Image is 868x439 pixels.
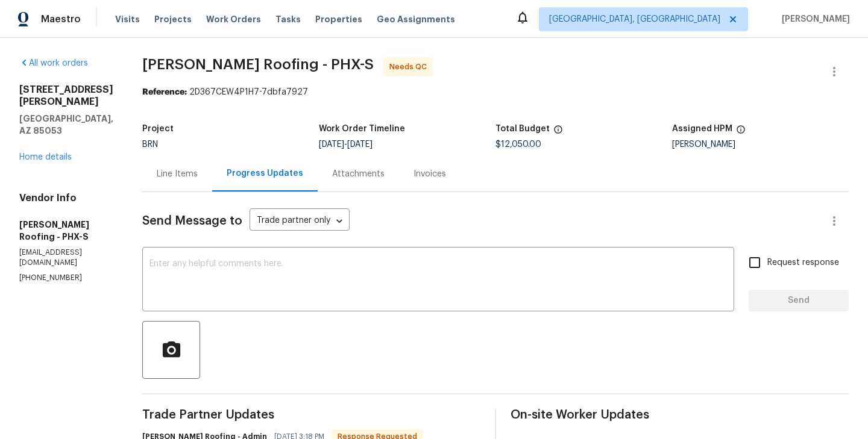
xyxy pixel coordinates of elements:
h5: Work Order Timeline [319,125,405,133]
div: Progress Updates [227,167,303,179]
span: Request response [767,257,839,269]
div: Trade partner only [250,211,350,231]
h5: [GEOGRAPHIC_DATA], AZ 85053 [19,113,113,137]
span: Work Orders [206,13,261,25]
span: Visits [115,13,140,25]
span: [GEOGRAPHIC_DATA], [GEOGRAPHIC_DATA] [549,13,720,25]
div: Attachments [332,168,385,180]
div: Line Items [157,168,198,180]
h5: Assigned HPM [672,125,732,133]
h4: Vendor Info [19,192,113,204]
span: Needs QC [389,61,432,73]
span: Projects [154,13,192,25]
span: Trade Partner Updates [142,409,480,421]
span: [PERSON_NAME] Roofing - PHX-S [142,57,374,72]
div: Invoices [414,168,446,180]
span: The hpm assigned to this work order. [736,125,746,140]
span: BRN [142,140,158,149]
span: Properties [315,13,362,25]
span: [PERSON_NAME] [777,13,850,25]
span: Send Message to [142,215,242,227]
span: Maestro [41,13,81,25]
h5: Project [142,125,174,133]
a: Home details [19,153,72,161]
h2: [STREET_ADDRESS][PERSON_NAME] [19,84,113,108]
b: Reference: [142,88,187,96]
a: All work orders [19,59,88,67]
p: [EMAIL_ADDRESS][DOMAIN_NAME] [19,248,113,268]
h5: Total Budget [495,125,550,133]
span: [DATE] [347,140,373,149]
span: - [319,140,373,149]
span: The total cost of line items that have been proposed by Opendoor. This sum includes line items th... [553,125,563,140]
h5: [PERSON_NAME] Roofing - PHX-S [19,219,113,243]
span: Tasks [275,15,301,23]
span: [DATE] [319,140,344,149]
p: [PHONE_NUMBER] [19,273,113,283]
span: On-site Worker Updates [511,409,849,421]
div: [PERSON_NAME] [672,140,849,149]
span: $12,050.00 [495,140,541,149]
span: Geo Assignments [377,13,455,25]
div: 2D367CEW4P1H7-7dbfa7927 [142,86,849,98]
